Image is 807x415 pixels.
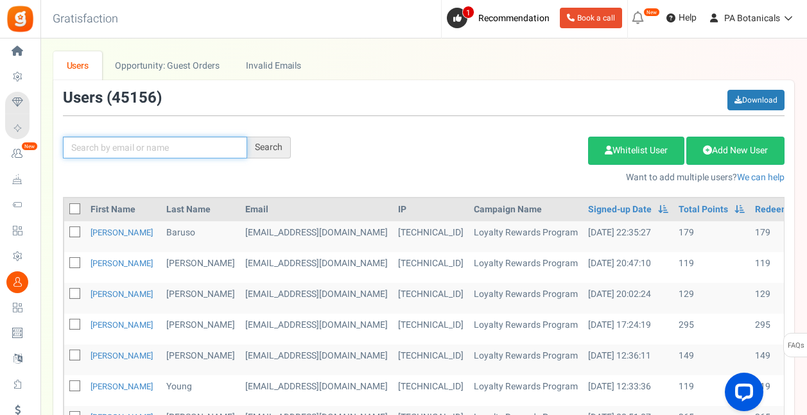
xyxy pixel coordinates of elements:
[675,12,697,24] span: Help
[469,198,583,221] th: Campaign Name
[583,252,673,283] td: [DATE] 20:47:10
[53,51,102,80] a: Users
[588,137,684,165] a: Whitelist User
[161,283,240,314] td: [PERSON_NAME]
[727,90,785,110] a: Download
[240,198,393,221] th: Email
[240,344,393,375] td: customer
[240,221,393,252] td: customer
[161,221,240,252] td: Baruso
[737,171,785,184] a: We can help
[240,252,393,283] td: customer
[91,350,153,362] a: [PERSON_NAME]
[469,252,583,283] td: Loyalty Rewards Program
[63,137,247,158] input: Search by email or name
[393,252,469,283] td: [TECHNICAL_ID]
[5,143,35,165] a: New
[588,203,652,216] a: Signed-up Date
[240,375,393,406] td: customer
[91,380,153,393] a: [PERSON_NAME]
[469,221,583,252] td: Loyalty Rewards Program
[469,344,583,375] td: Loyalty Rewards Program
[673,221,750,252] td: 179
[63,90,162,106] h3: Users ( )
[643,8,660,17] em: New
[102,51,232,80] a: Opportunity: Guest Orders
[393,283,469,314] td: [TECHNICAL_ID]
[673,375,750,406] td: 119
[91,257,153,269] a: [PERSON_NAME]
[724,12,780,25] span: PA Botanicals
[393,221,469,252] td: [TECHNICAL_ID]
[469,314,583,344] td: Loyalty Rewards Program
[787,334,804,358] span: FAQs
[91,226,153,239] a: [PERSON_NAME]
[161,198,240,221] th: Last Name
[462,6,474,19] span: 1
[583,344,673,375] td: [DATE] 12:36:11
[240,314,393,344] td: customer
[393,375,469,406] td: [TECHNICAL_ID]
[447,8,555,28] a: 1 Recommendation
[161,375,240,406] td: young
[661,8,702,28] a: Help
[583,221,673,252] td: [DATE] 22:35:27
[21,142,38,151] em: New
[161,344,240,375] td: [PERSON_NAME]
[478,12,550,25] span: Recommendation
[393,314,469,344] td: [TECHNICAL_ID]
[112,87,157,109] span: 45156
[233,51,315,80] a: Invalid Emails
[161,252,240,283] td: [PERSON_NAME]
[673,252,750,283] td: 119
[39,6,132,32] h3: Gratisfaction
[85,198,161,221] th: First Name
[393,344,469,375] td: [TECHNICAL_ID]
[240,283,393,314] td: customer
[91,319,153,331] a: [PERSON_NAME]
[469,375,583,406] td: Loyalty Rewards Program
[673,314,750,344] td: 295
[161,314,240,344] td: [PERSON_NAME]
[673,283,750,314] td: 129
[679,203,728,216] a: Total Points
[6,4,35,33] img: Gratisfaction
[686,137,785,165] a: Add New User
[91,288,153,300] a: [PERSON_NAME]
[583,283,673,314] td: [DATE] 20:02:24
[673,344,750,375] td: 149
[247,137,291,158] div: Search
[560,8,622,28] a: Book a call
[583,314,673,344] td: [DATE] 17:24:19
[583,375,673,406] td: [DATE] 12:33:36
[469,283,583,314] td: Loyalty Rewards Program
[310,171,785,184] p: Want to add multiple users?
[393,198,469,221] th: IP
